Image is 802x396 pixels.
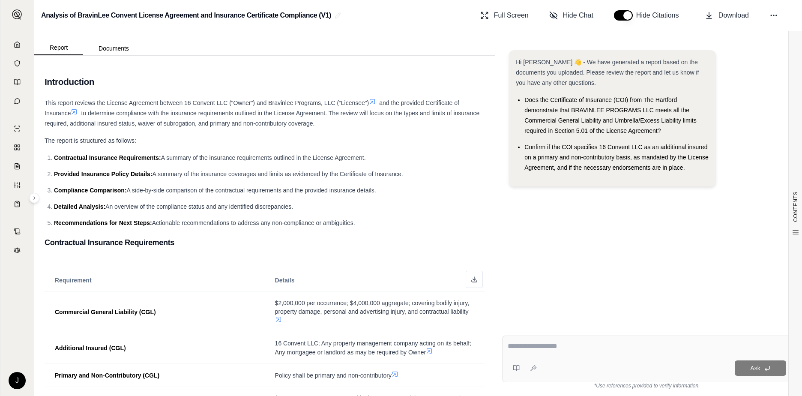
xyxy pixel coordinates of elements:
button: Ask [735,360,786,376]
span: Does the Certificate of Insurance (COI) from The Hartford demonstrate that BRAVINLEE PROGRAMS LLC... [524,96,696,134]
span: Hide Citations [636,10,684,21]
span: Hide Chat [563,10,593,21]
span: Details [275,277,295,284]
span: Actionable recommendations to address any non-compliance or ambiguities. [152,219,355,226]
span: Primary and Non-Contributory (CGL) [55,372,159,379]
a: Claim Coverage [6,158,29,175]
a: Legal Search Engine [6,242,29,259]
button: Report [34,41,83,55]
span: Commercial General Liability (CGL) [55,309,156,315]
a: Policy Comparisons [6,139,29,156]
span: Confirm if the COI specifies 16 Convent LLC as an additional insured on a primary and non-contrib... [524,144,709,171]
a: Home [6,36,29,53]
a: Coverage Table [6,195,29,213]
span: A side-by-side comparison of the contractual requirements and the provided insurance details. [127,187,376,194]
span: An overview of the compliance status and any identified discrepancies. [105,203,293,210]
span: This report reviews the License Agreement between 16 Convent LLC (“Owner”) and Bravinlee Programs... [45,99,369,106]
a: Documents Vault [6,55,29,72]
button: Expand sidebar [9,6,26,23]
img: Expand sidebar [12,9,22,20]
div: J [9,372,26,389]
span: Full Screen [494,10,529,21]
span: Download [718,10,749,21]
a: Single Policy [6,120,29,137]
span: 16 Convent LLC; Any property management company acting on its behalf; Any mortgagee or landlord a... [275,340,471,356]
span: Contractual Insurance Requirements: [54,154,161,161]
span: Ask [750,365,760,372]
span: Hi [PERSON_NAME] 👋 - We have generated a report based on the documents you uploaded. Please revie... [516,59,699,86]
button: Hide Chat [546,7,597,24]
span: Provided Insurance Policy Details: [54,171,153,177]
h2: Analysis of BravinLee Convent License Agreement and Insurance Certificate Compliance (V1) [41,8,331,23]
h3: Contractual Insurance Requirements [45,235,485,250]
button: Full Screen [477,7,532,24]
h2: Introduction [45,73,485,91]
span: Compliance Comparison: [54,187,127,194]
span: Requirement [55,277,92,284]
div: *Use references provided to verify information. [502,382,792,389]
button: Download [701,7,752,24]
a: Prompt Library [6,74,29,91]
span: A summary of the insurance coverages and limits as evidenced by the Certificate of Insurance. [153,171,403,177]
button: Download as Excel [466,271,483,288]
span: Policy shall be primary and non-contributory [275,372,392,379]
a: Chat [6,93,29,110]
span: A summary of the insurance requirements outlined in the License Agreement. [161,154,366,161]
span: Additional Insured (CGL) [55,345,126,351]
button: Expand sidebar [29,193,39,203]
span: and the provided Certificate of Insurance [45,99,459,117]
a: Contract Analysis [6,223,29,240]
button: Documents [83,42,144,55]
span: $2,000,000 per occurrence; $4,000,000 aggregate; covering bodily injury, property damage, persona... [275,300,470,315]
span: Detailed Analysis: [54,203,105,210]
span: CONTENTS [792,192,799,222]
span: The report is structured as follows: [45,137,136,144]
a: Custom Report [6,177,29,194]
span: Recommendations for Next Steps: [54,219,152,226]
span: to determine compliance with the insurance requirements outlined in the License Agreement. The re... [45,110,479,127]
